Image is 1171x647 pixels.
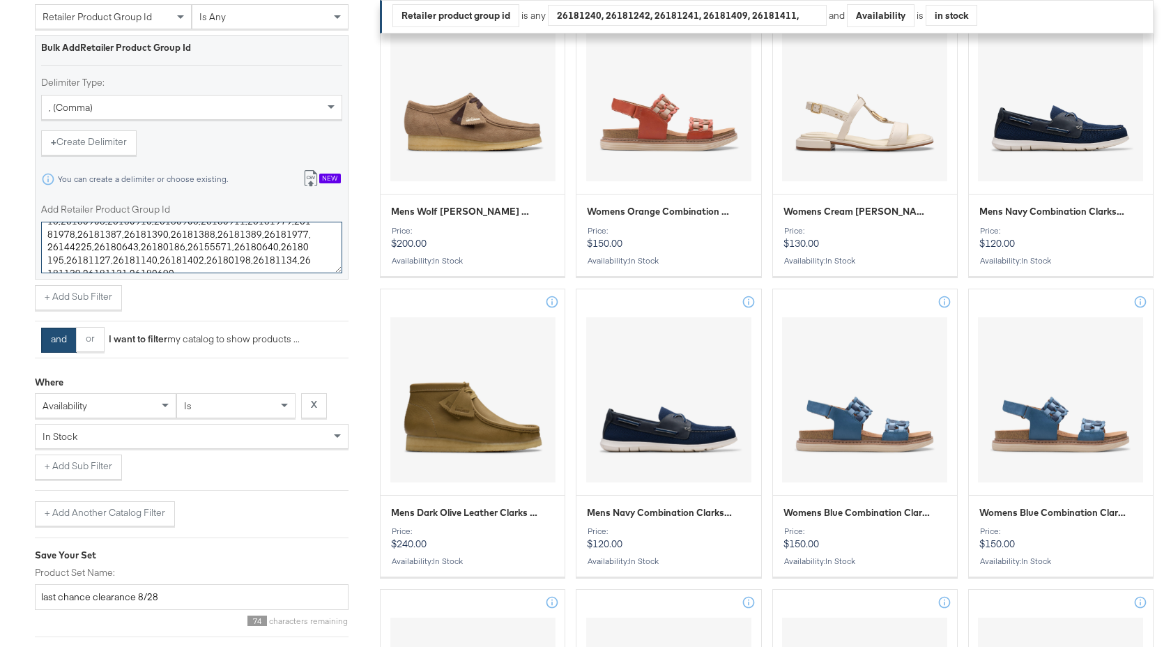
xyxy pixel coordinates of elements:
[41,41,342,54] div: Bulk Add Retailer Product Group Id
[391,506,538,519] span: Mens Dark Olive Leather Clarks Wallabee Boot Size 6.5
[629,255,659,266] span: in stock
[51,135,56,149] strong: +
[519,9,548,22] div: is any
[35,501,175,526] button: + Add Another Catalog Filter
[391,526,554,536] div: Price:
[35,285,122,310] button: + Add Sub Filter
[587,526,750,550] p: $120.00
[979,556,1142,566] div: Availability :
[979,526,1142,550] p: $150.00
[35,566,349,579] label: Product Set Name:
[391,226,554,250] p: $200.00
[41,76,342,89] label: Delimiter Type:
[43,10,152,23] span: retailer product group id
[783,205,931,218] span: Womens Cream Leather Clarks Ariany Sling Size 2.5
[825,255,855,266] span: in stock
[43,430,77,443] span: in stock
[587,226,750,236] div: Price:
[1021,255,1051,266] span: in stock
[57,174,229,184] div: You can create a delimiter or choose existing.
[35,616,349,626] div: characters remaining
[587,205,734,218] span: Womens Orange Combination Clarks Arwell Glide Size 8.5
[783,256,947,266] div: Availability :
[979,526,1142,536] div: Price:
[848,5,914,26] div: Availability
[926,5,977,26] div: in stock
[35,549,349,562] div: Save Your Set
[41,203,342,216] label: Add Retailer Product Group Id
[41,222,342,273] textarea: 26181240,26181242,26181241,26181409,26181411,26181418,26181422,26181420,26181419,26181421,2618142...
[393,5,519,26] div: Retailer product group id
[391,556,554,566] div: Availability :
[783,226,947,236] div: Price:
[35,455,122,480] button: + Add Sub Filter
[979,226,1142,236] div: Price:
[199,10,226,23] span: is any
[914,9,926,22] div: is
[391,226,554,236] div: Price:
[979,205,1126,218] span: Mens Navy Combination Clarks Flexway Tie Size 6
[184,399,192,412] span: is
[783,506,931,519] span: Womens Blue Combination Clarks Arwell Glide Size 3
[35,584,349,610] input: Give your set a descriptive name
[109,333,167,345] strong: I want to filter
[783,556,947,566] div: Availability :
[979,256,1142,266] div: Availability :
[587,256,750,266] div: Availability :
[783,526,947,550] p: $150.00
[783,226,947,250] p: $130.00
[319,174,341,183] div: New
[587,526,750,536] div: Price:
[587,506,734,519] span: Mens Navy Combination Clarks Flexway Tie Size 9.5
[391,256,554,266] div: Availability :
[587,226,750,250] p: $150.00
[35,376,63,389] div: Where
[43,399,87,412] span: availability
[391,526,554,550] p: $240.00
[105,333,300,346] div: my catalog to show products ...
[49,101,93,114] span: , (comma)
[41,328,77,353] button: and
[829,4,977,27] div: and
[301,393,327,418] button: X
[433,255,463,266] span: in stock
[433,556,463,566] span: in stock
[391,205,538,218] span: Mens Wolf Suede Clarks Wallabee Size 9
[1021,556,1051,566] span: in stock
[41,130,137,155] button: +Create Delimiter
[311,398,317,411] strong: X
[76,327,105,352] button: or
[247,616,267,626] span: 74
[825,556,855,566] span: in stock
[979,506,1126,519] span: Womens Blue Combination Clarks Arwell Glide Size 5.5
[587,556,750,566] div: Availability :
[979,226,1142,250] p: $120.00
[783,526,947,536] div: Price:
[629,556,659,566] span: in stock
[549,5,826,26] div: 26181240, 26181242, 26181241, 26181409, 26181411, 26181418, 26181422, 26181420, 26181419, 2618142...
[293,167,351,192] button: New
